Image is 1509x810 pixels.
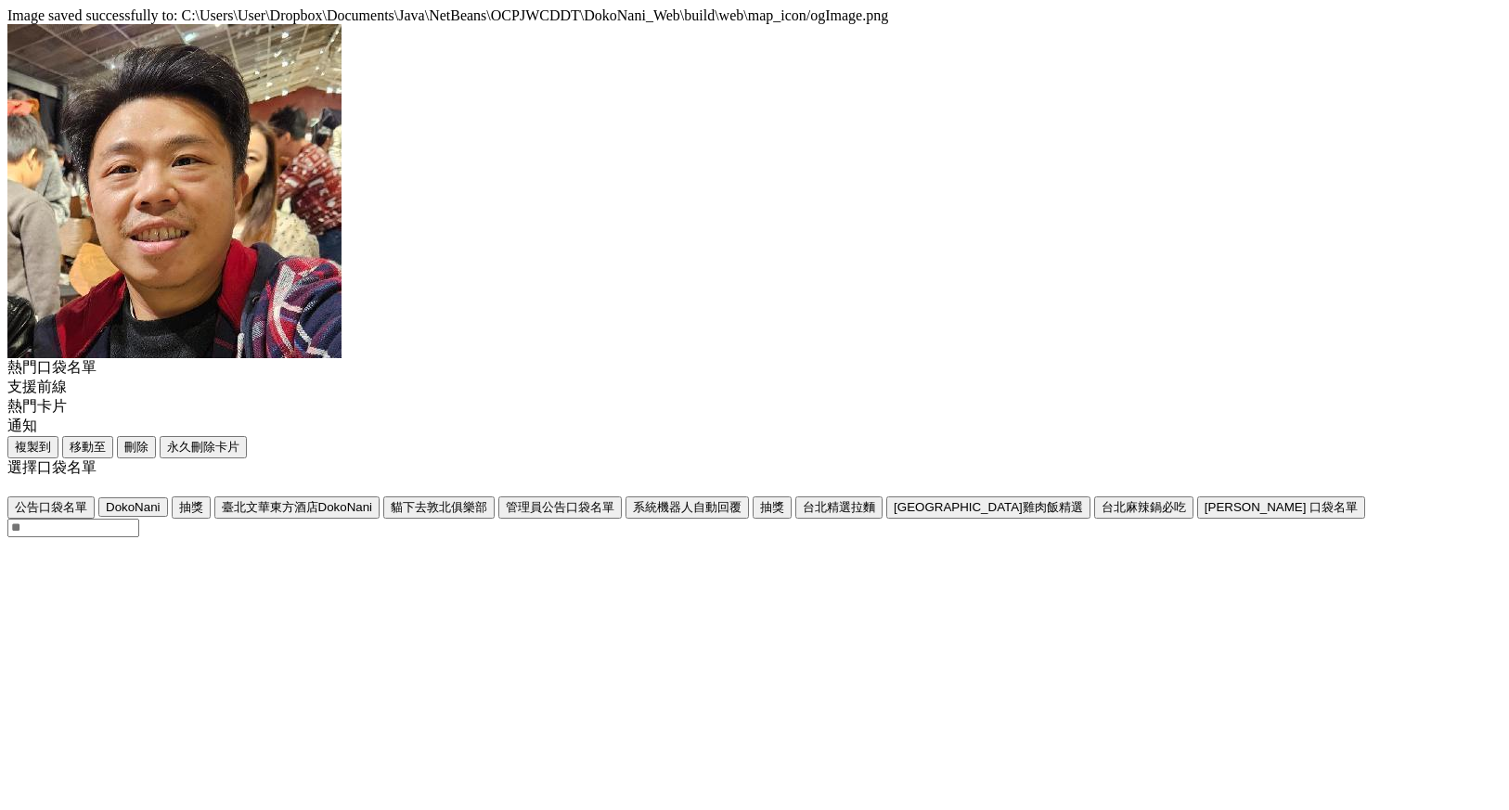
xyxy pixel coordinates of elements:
[160,436,247,458] button: 永久刪除卡片
[98,497,168,517] button: DokoNani
[7,496,95,519] button: 公告口袋名單
[498,496,622,519] button: 管理員公告口袋名單
[886,496,1090,519] button: [GEOGRAPHIC_DATA]雞肉飯精選
[7,458,1502,478] div: 選擇口袋名單
[626,496,749,519] button: 系統機器人自動回覆
[62,436,113,458] button: 移動至
[7,397,1502,417] div: 熱門卡片
[7,378,1502,397] div: 支援前線
[1197,496,1365,519] button: [PERSON_NAME] 口袋名單
[7,24,342,358] img: Visruth.jpg not found
[795,496,883,519] button: 台北精選拉麵
[7,358,1502,378] div: 熱門口袋名單
[117,436,156,458] button: 刪除
[7,417,1502,436] div: 通知
[214,496,380,519] button: 臺北文華東方酒店DokoNani
[753,496,792,519] button: 抽獎
[1094,496,1193,519] button: 台北麻辣鍋必吃
[7,436,58,458] button: 複製到
[383,496,495,519] button: 貓下去敦北俱樂部
[172,496,211,519] button: 抽獎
